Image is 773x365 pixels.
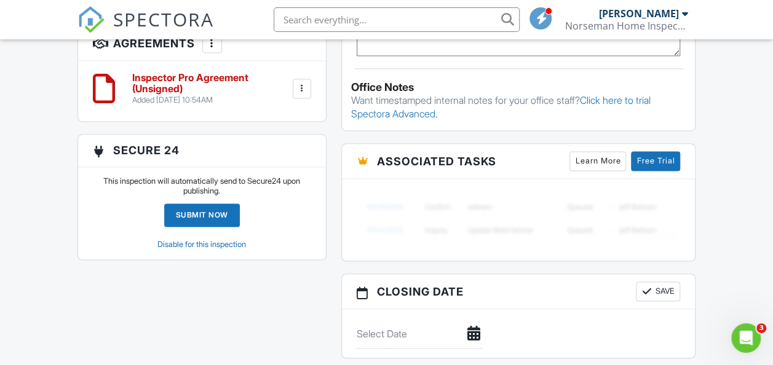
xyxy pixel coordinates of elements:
span: Closing date [377,283,464,299]
input: Search everything... [274,7,520,32]
div: [PERSON_NAME] [598,7,678,20]
h6: Inspector Pro Agreement (Unsigned) [132,73,290,94]
div: Office Notes [351,81,686,93]
input: Select Date [357,318,483,348]
a: Learn More [569,151,626,171]
span: 3 [756,323,766,333]
div: Added [DATE] 10:54AM [132,95,290,105]
button: Save [636,281,680,301]
a: SPECTORA [77,17,214,42]
a: Free Trial [631,151,680,171]
span: SPECTORA [113,6,214,32]
p: Want timestamped internal notes for your office staff? [351,93,686,121]
a: Submit Now [164,203,240,227]
h3: Secure 24 [78,135,326,167]
img: blurred-tasks-251b60f19c3f713f9215ee2a18cbf2105fc2d72fcd585247cf5e9ec0c957c1dd.png [357,188,681,248]
a: Click here to trial Spectora Advanced. [351,94,651,120]
iframe: Intercom live chat [731,323,761,353]
img: The Best Home Inspection Software - Spectora [77,6,105,33]
a: Disable for this inspection [157,239,246,248]
span: Associated Tasks [377,153,496,170]
a: Inspector Pro Agreement (Unsigned) Added [DATE] 10:54AM [132,73,290,105]
p: This inspection will automatically send to Secure24 upon publishing. [93,176,311,196]
div: Norseman Home Inspections LLC [565,20,688,32]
